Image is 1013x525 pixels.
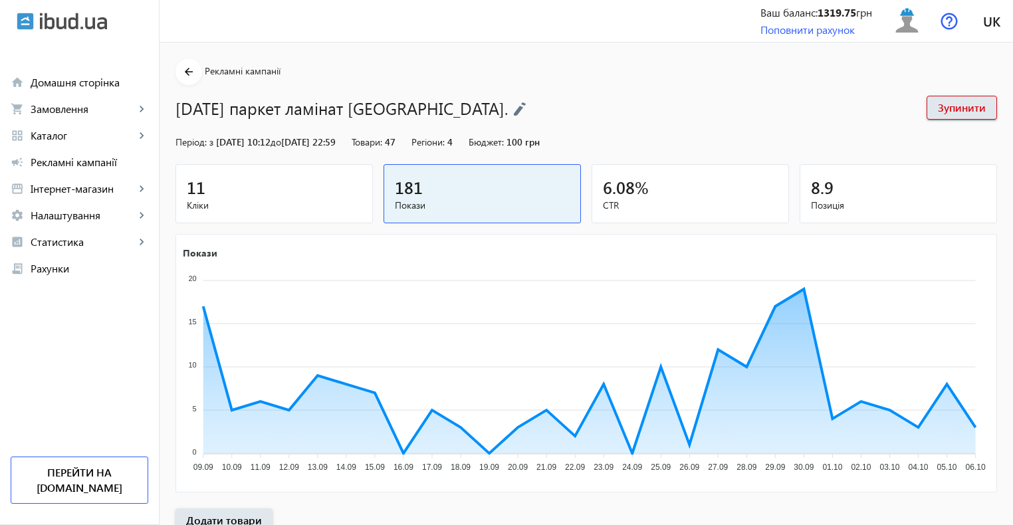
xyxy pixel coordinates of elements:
[565,463,585,472] tspan: 22.09
[279,463,299,472] tspan: 12.09
[135,129,148,142] mat-icon: keyboard_arrow_right
[187,199,362,212] span: Кліки
[879,463,899,472] tspan: 03.10
[31,262,148,275] span: Рахунки
[336,463,356,472] tspan: 14.09
[422,463,442,472] tspan: 17.09
[892,6,922,36] img: user.svg
[31,209,135,222] span: Налаштування
[222,463,242,472] tspan: 10.09
[183,246,217,259] text: Покази
[635,176,649,198] span: %
[11,156,24,169] mat-icon: campaign
[31,156,148,169] span: Рекламні кампанії
[603,199,778,212] span: CTR
[31,76,148,89] span: Домашня сторінка
[31,235,135,249] span: Статистика
[622,463,642,472] tspan: 24.09
[822,463,842,472] tspan: 01.10
[394,463,413,472] tspan: 16.09
[271,136,281,148] span: до
[941,13,958,30] img: help.svg
[508,463,528,472] tspan: 20.09
[181,64,197,80] mat-icon: arrow_back
[251,463,271,472] tspan: 11.09
[11,102,24,116] mat-icon: shopping_cart
[469,136,504,148] span: Бюджет:
[135,102,148,116] mat-icon: keyboard_arrow_right
[451,463,471,472] tspan: 18.09
[17,13,34,30] img: ibud.svg
[479,463,499,472] tspan: 19.09
[411,136,445,148] span: Регіони:
[708,463,728,472] tspan: 27.09
[736,463,756,472] tspan: 28.09
[983,13,1000,29] span: uk
[352,136,382,148] span: Товари:
[851,463,871,472] tspan: 02.10
[365,463,385,472] tspan: 15.09
[31,129,135,142] span: Каталог
[818,5,856,19] b: 1319.75
[937,463,957,472] tspan: 05.10
[193,404,197,412] tspan: 5
[447,136,453,148] span: 4
[188,361,196,369] tspan: 10
[908,463,928,472] tspan: 04.10
[938,100,986,115] span: Зупинити
[193,448,197,456] tspan: 0
[811,199,986,212] span: Позиція
[11,235,24,249] mat-icon: analytics
[188,274,196,282] tspan: 20
[135,235,148,249] mat-icon: keyboard_arrow_right
[40,13,107,30] img: ibud_text.svg
[536,463,556,472] tspan: 21.09
[811,176,834,198] span: 8.9
[603,176,635,198] span: 6.08
[651,463,671,472] tspan: 25.09
[11,209,24,222] mat-icon: settings
[175,96,913,120] h1: [DATE] паркет ламінат [GEOGRAPHIC_DATA].
[385,136,395,148] span: 47
[506,136,540,148] span: 100 грн
[395,176,423,198] span: 181
[765,463,785,472] tspan: 29.09
[175,136,213,148] span: Період: з
[31,182,135,195] span: Інтернет-магазин
[308,463,328,472] tspan: 13.09
[11,76,24,89] mat-icon: home
[760,5,872,20] div: Ваш баланс: грн
[966,463,986,472] tspan: 06.10
[395,199,570,212] span: Покази
[11,262,24,275] mat-icon: receipt_long
[594,463,614,472] tspan: 23.09
[760,23,855,37] a: Поповнити рахунок
[927,96,997,120] button: Зупинити
[135,182,148,195] mat-icon: keyboard_arrow_right
[188,318,196,326] tspan: 15
[135,209,148,222] mat-icon: keyboard_arrow_right
[11,182,24,195] mat-icon: storefront
[794,463,814,472] tspan: 30.09
[11,129,24,142] mat-icon: grid_view
[216,136,336,148] span: [DATE] 10:12 [DATE] 22:59
[11,457,148,504] a: Перейти на [DOMAIN_NAME]
[205,64,281,77] span: Рекламні кампанії
[193,463,213,472] tspan: 09.09
[679,463,699,472] tspan: 26.09
[31,102,135,116] span: Замовлення
[187,176,205,198] span: 11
